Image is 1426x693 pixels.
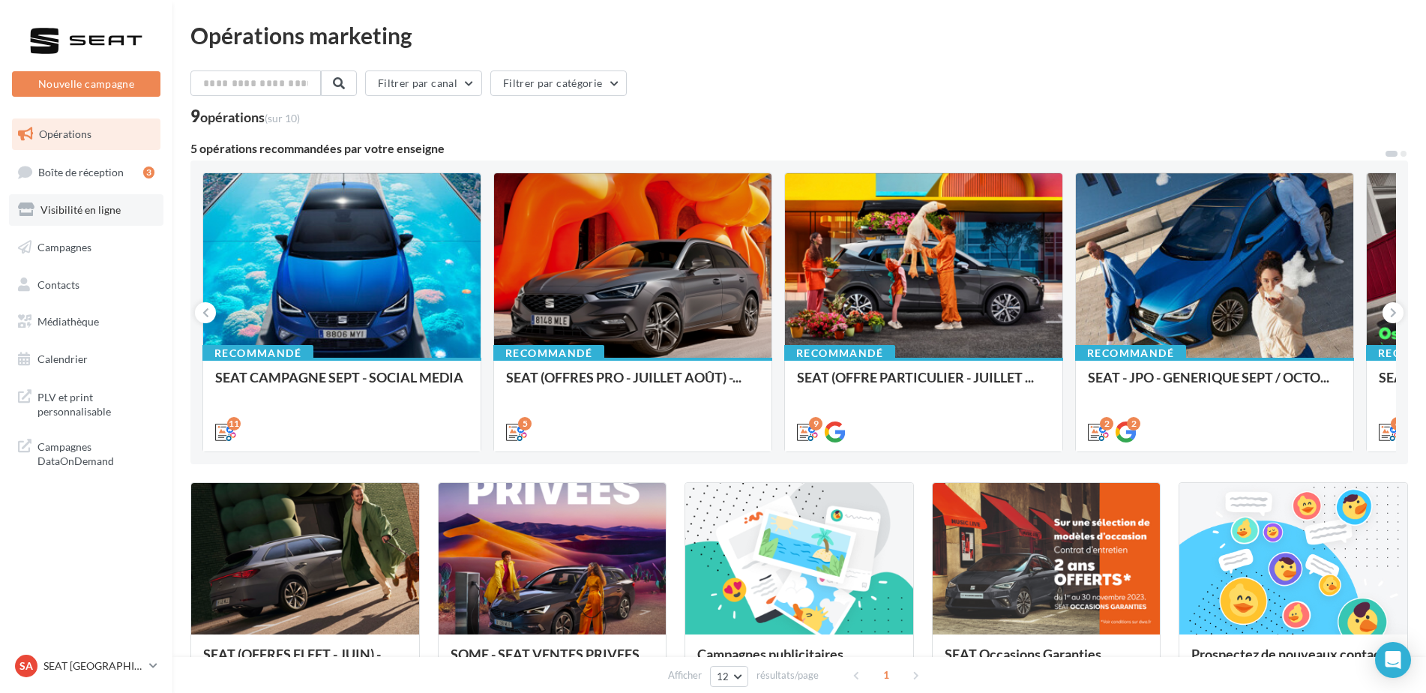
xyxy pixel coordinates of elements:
span: résultats/page [756,668,819,682]
span: Médiathèque [37,315,99,328]
div: 6 [1391,417,1404,430]
div: 2 [1100,417,1113,430]
button: Filtrer par canal [365,70,482,96]
span: Campagnes publicitaires [697,646,843,662]
div: Recommandé [493,345,604,361]
a: Campagnes [9,232,163,263]
span: SOME - SEAT VENTES PRIVEES [451,646,640,662]
div: 5 [518,417,532,430]
span: SEAT Occasions Garanties [945,646,1101,662]
div: opérations [200,110,300,124]
div: Opérations marketing [190,24,1408,46]
div: 2 [1127,417,1140,430]
button: 12 [710,666,748,687]
div: 11 [227,417,241,430]
span: Calendrier [37,352,88,365]
span: Opérations [39,127,91,140]
span: SEAT (OFFRES FLEET - JUIN) - [GEOGRAPHIC_DATA]... [203,646,381,677]
span: Visibilité en ligne [40,203,121,216]
span: SEAT CAMPAGNE SEPT - SOCIAL MEDIA [215,369,463,385]
button: Nouvelle campagne [12,71,160,97]
a: Opérations [9,118,163,150]
div: 3 [143,166,154,178]
span: Campagnes [37,241,91,253]
div: 9 [190,108,300,124]
a: SA SEAT [GEOGRAPHIC_DATA] [12,652,160,680]
span: SEAT - JPO - GENERIQUE SEPT / OCTO... [1088,369,1329,385]
span: 1 [874,663,898,687]
span: Afficher [668,668,702,682]
span: Boîte de réception [38,165,124,178]
span: Contacts [37,277,79,290]
span: SA [19,658,33,673]
a: Campagnes DataOnDemand [9,430,163,475]
div: Recommandé [784,345,895,361]
span: Campagnes DataOnDemand [37,436,154,469]
span: SEAT (OFFRES PRO - JUILLET AOÛT) -... [506,369,741,385]
p: SEAT [GEOGRAPHIC_DATA] [43,658,143,673]
a: Visibilité en ligne [9,194,163,226]
div: Open Intercom Messenger [1375,642,1411,678]
div: 5 opérations recommandées par votre enseigne [190,142,1384,154]
div: 9 [809,417,822,430]
a: Médiathèque [9,306,163,337]
div: Recommandé [202,345,313,361]
a: PLV et print personnalisable [9,381,163,425]
span: Prospectez de nouveaux contacts [1191,646,1392,662]
a: Calendrier [9,343,163,375]
span: 12 [717,670,729,682]
span: PLV et print personnalisable [37,387,154,419]
a: Contacts [9,269,163,301]
a: Boîte de réception3 [9,156,163,188]
div: Recommandé [1075,345,1186,361]
span: SEAT (OFFRE PARTICULIER - JUILLET ... [797,369,1034,385]
span: (sur 10) [265,112,300,124]
button: Filtrer par catégorie [490,70,627,96]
